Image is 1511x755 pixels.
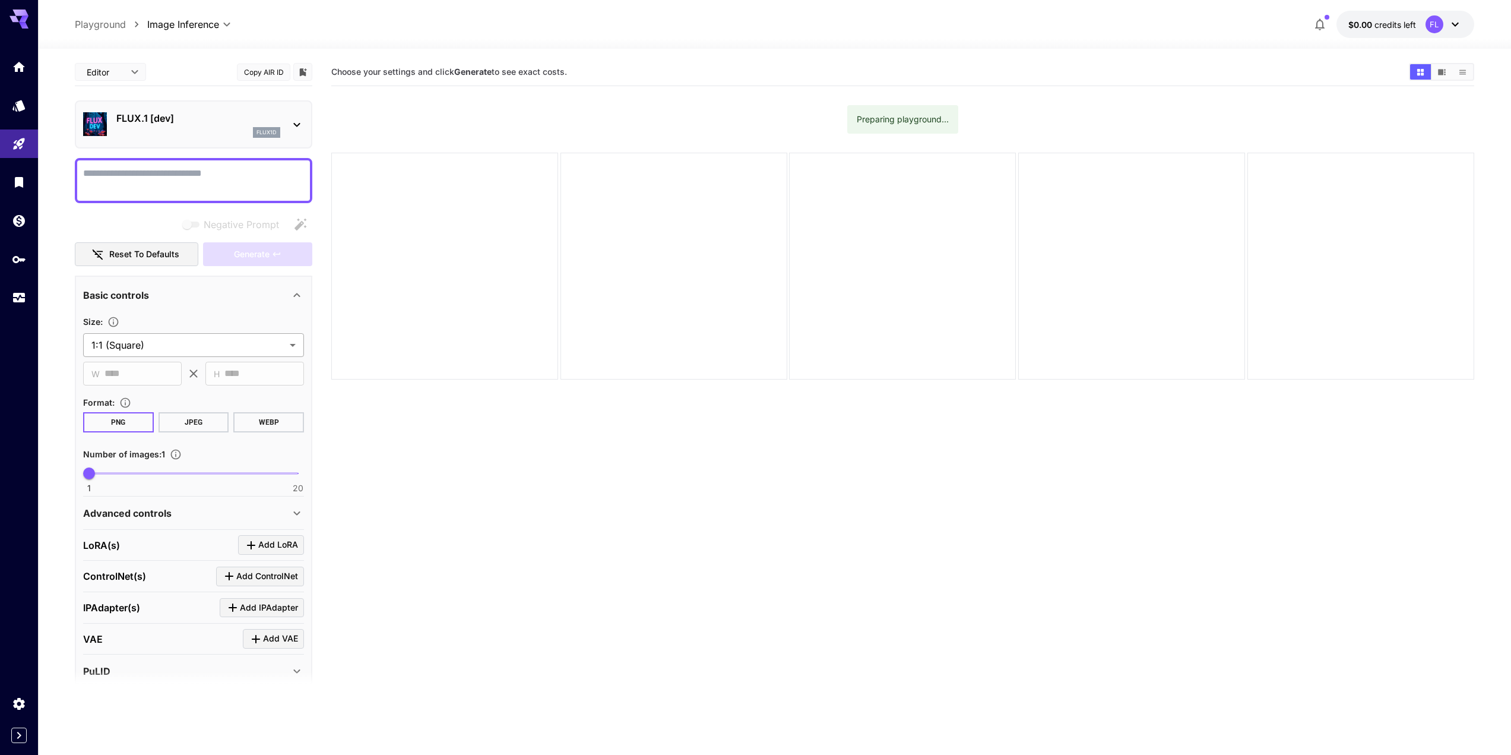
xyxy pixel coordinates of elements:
span: Number of images : 1 [83,449,165,459]
span: Size : [83,317,103,327]
span: Editor [87,66,123,78]
button: JPEG [159,412,229,432]
button: Add to library [297,65,308,79]
span: H [214,367,220,381]
p: PuLID [83,664,110,678]
span: 1 [87,482,91,494]
b: Generate [454,67,492,77]
span: Image Inference [147,17,219,31]
button: WEBP [233,412,304,432]
button: PNG [83,412,154,432]
button: Choose the file format for the output image. [115,397,136,409]
p: LoRA(s) [83,538,120,552]
a: Playground [75,17,126,31]
div: $0.00 [1348,18,1416,31]
button: Reset to defaults [75,242,198,267]
p: IPAdapter(s) [83,601,140,615]
div: FL [1426,15,1443,33]
span: Add VAE [263,631,298,646]
div: PuLID [83,657,304,685]
span: 1:1 (Square) [91,338,285,352]
span: credits left [1374,20,1416,30]
span: W [91,367,100,381]
button: Copy AIR ID [237,64,290,81]
div: Show media in grid viewShow media in video viewShow media in list view [1409,63,1474,81]
p: Basic controls [83,288,149,302]
button: Show media in grid view [1410,64,1431,80]
div: Settings [12,696,26,711]
button: Specify how many images to generate in a single request. Each image generation will be charged se... [165,448,186,460]
button: Click to add ControlNet [216,567,304,586]
button: Click to add LoRA [238,535,304,555]
span: Add IPAdapter [240,601,298,615]
span: Negative Prompt [204,217,279,232]
div: Advanced controls [83,499,304,527]
p: flux1d [256,128,277,137]
span: Add LoRA [258,538,298,552]
span: $0.00 [1348,20,1374,30]
span: Format : [83,397,115,407]
nav: breadcrumb [75,17,147,31]
button: Expand sidebar [11,728,27,743]
p: VAE [83,632,103,646]
div: Home [12,59,26,74]
p: FLUX.1 [dev] [116,111,280,125]
span: Negative prompts are not compatible with the selected model. [180,217,289,232]
span: 20 [293,482,303,494]
button: Show media in video view [1431,64,1452,80]
div: API Keys [12,252,26,267]
div: Playground [12,137,26,151]
button: Click to add VAE [243,629,304,649]
div: Basic controls [83,281,304,309]
span: Add ControlNet [236,569,298,584]
div: Library [12,171,26,186]
div: Models [12,98,26,113]
p: ControlNet(s) [83,569,146,583]
div: Wallet [12,213,26,228]
span: Choose your settings and click to see exact costs. [331,67,567,77]
button: $0.00FL [1336,11,1474,38]
div: Preparing playground... [857,109,949,130]
button: Click to add IPAdapter [220,598,304,618]
button: Adjust the dimensions of the generated image by specifying its width and height in pixels, or sel... [103,316,124,328]
p: Advanced controls [83,506,172,520]
div: FLUX.1 [dev]flux1d [83,106,304,143]
button: Show media in list view [1452,64,1473,80]
div: Usage [12,290,26,305]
